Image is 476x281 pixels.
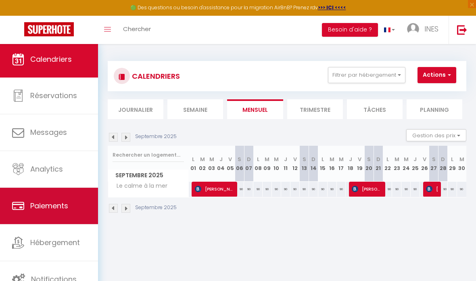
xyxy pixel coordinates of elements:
abbr: V [423,155,426,163]
abbr: J [349,155,352,163]
th: 05 [225,146,235,182]
abbr: D [247,155,251,163]
abbr: M [330,155,334,163]
th: 14 [309,146,318,182]
th: 10 [272,146,281,182]
abbr: J [413,155,417,163]
img: ... [407,23,419,35]
a: >>> ICI <<<< [318,4,346,11]
abbr: M [274,155,279,163]
th: 30 [457,146,466,182]
p: Septembre 2025 [135,133,177,140]
div: 90 [457,182,466,197]
h3: CALENDRIERS [130,67,180,85]
span: INES [424,24,438,34]
li: Semaine [167,99,223,119]
abbr: S [432,155,436,163]
abbr: S [303,155,306,163]
abbr: V [293,155,297,163]
span: Messages [30,127,67,137]
li: Tâches [347,99,403,119]
div: 90 [263,182,272,197]
button: Filtrer par hébergement [328,67,405,83]
th: 12 [290,146,300,182]
th: 13 [300,146,309,182]
abbr: D [441,155,445,163]
th: 20 [364,146,374,182]
abbr: S [238,155,241,163]
div: 90 [411,182,420,197]
abbr: M [459,155,464,163]
th: 28 [438,146,448,182]
a: ... INES [401,16,449,44]
div: 90 [244,182,253,197]
input: Rechercher un logement... [113,148,184,162]
abbr: L [192,155,194,163]
abbr: J [284,155,287,163]
span: Le calme à la mer [109,182,169,191]
div: 90 [328,182,337,197]
abbr: M [209,155,214,163]
span: [PERSON_NAME] [426,181,438,197]
abbr: L [322,155,324,163]
div: 90 [300,182,309,197]
th: 15 [318,146,328,182]
th: 01 [189,146,198,182]
th: 04 [216,146,225,182]
abbr: J [219,155,223,163]
img: Super Booking [24,22,74,36]
abbr: V [228,155,232,163]
div: 90 [438,182,448,197]
th: 08 [253,146,263,182]
li: Mensuel [227,99,283,119]
div: 90 [253,182,263,197]
th: 19 [355,146,364,182]
abbr: M [339,155,344,163]
div: 90 [309,182,318,197]
th: 26 [420,146,429,182]
div: 90 [290,182,300,197]
abbr: M [395,155,399,163]
abbr: M [265,155,269,163]
th: 18 [346,146,355,182]
span: Septembre 2025 [108,170,188,181]
li: Journalier [108,99,163,119]
abbr: M [404,155,409,163]
button: Gestion des prix [406,129,466,141]
abbr: L [257,155,259,163]
th: 06 [235,146,244,182]
span: Réservations [30,90,77,101]
th: 25 [411,146,420,182]
th: 23 [392,146,401,182]
th: 02 [198,146,207,182]
span: Analytics [30,164,63,174]
th: 22 [383,146,392,182]
th: 21 [374,146,383,182]
div: 90 [392,182,401,197]
div: 90 [448,182,457,197]
th: 09 [263,146,272,182]
span: [PERSON_NAME] [195,181,235,197]
th: 27 [429,146,438,182]
th: 07 [244,146,253,182]
div: 90 [235,182,244,197]
li: Planning [407,99,462,119]
th: 03 [207,146,216,182]
th: 16 [328,146,337,182]
span: Paiements [30,201,68,211]
abbr: M [200,155,205,163]
abbr: D [311,155,315,163]
th: 11 [281,146,290,182]
span: Calendriers [30,54,72,64]
li: Trimestre [287,99,343,119]
th: 24 [401,146,411,182]
div: 90 [337,182,346,197]
button: Besoin d'aide ? [322,23,378,37]
div: 90 [281,182,290,197]
img: logout [457,25,467,35]
th: 29 [448,146,457,182]
p: Septembre 2025 [135,204,177,212]
div: 90 [318,182,328,197]
a: Chercher [117,16,157,44]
